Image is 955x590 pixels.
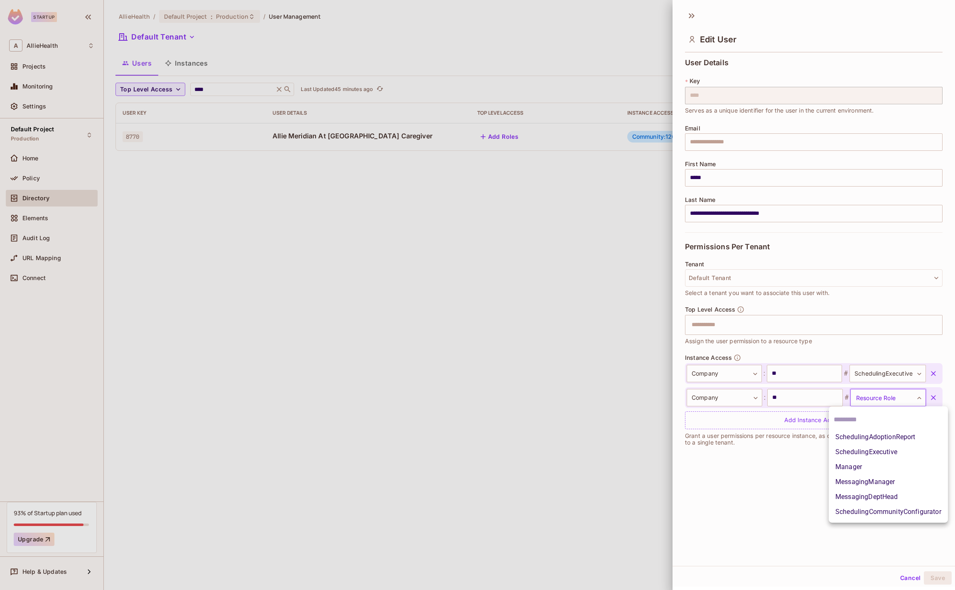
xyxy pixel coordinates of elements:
li: SchedulingAdoptionReport [829,430,948,445]
li: MessagingManager [829,474,948,489]
li: Manager [829,460,948,474]
li: SchedulingCommunityConfigurator [829,504,948,519]
li: SchedulingExecutive [829,445,948,460]
li: MessagingDeptHead [829,489,948,504]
